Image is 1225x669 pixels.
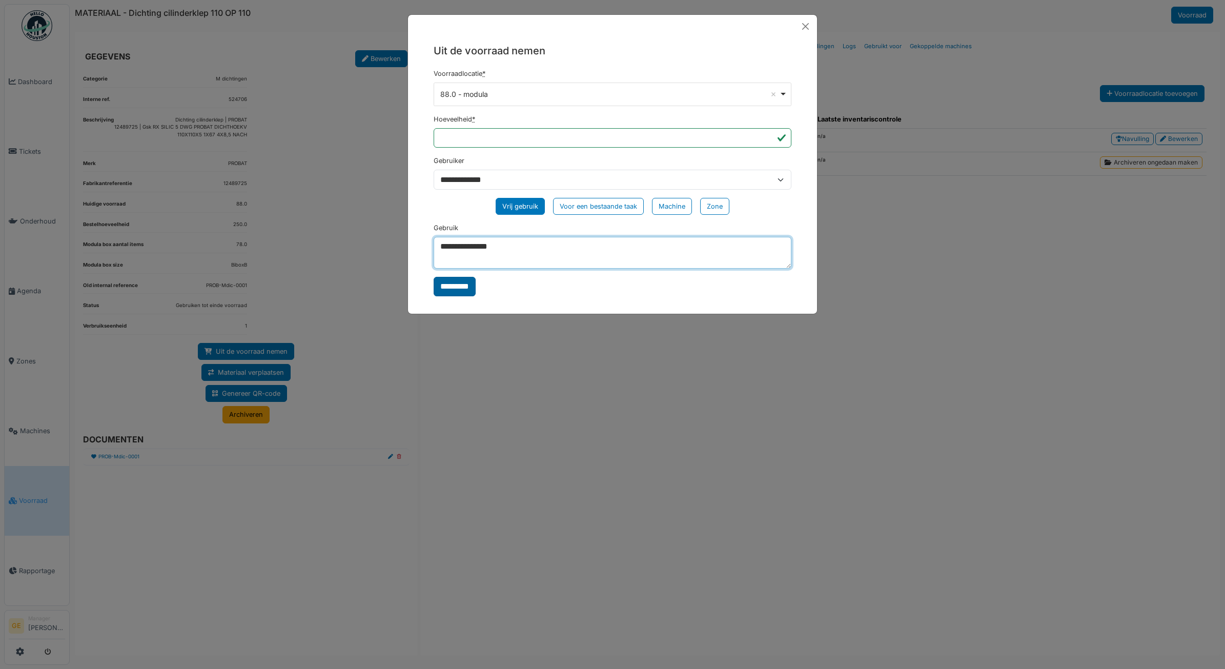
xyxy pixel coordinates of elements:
[700,198,729,215] div: Zone
[434,223,458,233] label: Gebruik
[768,89,779,99] button: Remove item: '120318'
[472,115,475,123] abbr: Verplicht
[434,69,485,78] label: Voorraadlocatie
[440,89,779,99] div: 88.0 - modula
[798,19,813,34] button: Close
[434,114,475,124] label: Hoeveelheid
[482,70,485,77] abbr: Verplicht
[652,198,692,215] div: Machine
[553,198,644,215] div: Voor een bestaande taak
[496,198,545,215] div: Vrij gebruik
[434,156,464,166] label: Gebruiker
[434,43,791,58] h5: Uit de voorraad nemen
